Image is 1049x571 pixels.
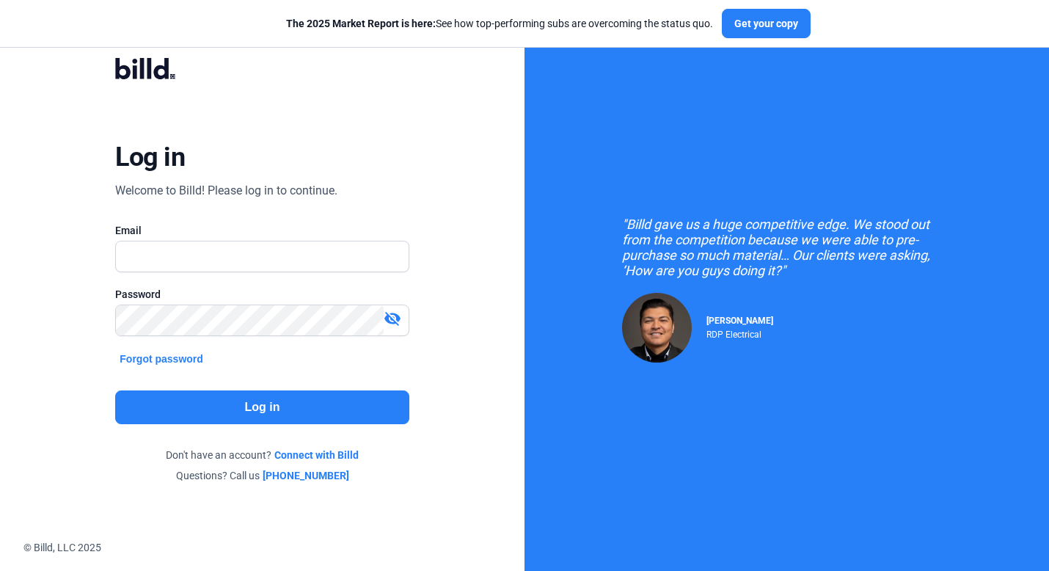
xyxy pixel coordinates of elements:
[115,182,337,200] div: Welcome to Billd! Please log in to continue.
[384,310,401,327] mat-icon: visibility_off
[115,351,208,367] button: Forgot password
[115,223,409,238] div: Email
[706,326,773,340] div: RDP Electrical
[115,448,409,462] div: Don't have an account?
[722,9,811,38] button: Get your copy
[706,316,773,326] span: [PERSON_NAME]
[622,293,692,363] img: Raul Pacheco
[263,468,349,483] a: [PHONE_NUMBER]
[115,287,409,302] div: Password
[115,468,409,483] div: Questions? Call us
[115,141,185,173] div: Log in
[286,16,713,31] div: See how top-performing subs are overcoming the status quo.
[622,217,952,278] div: "Billd gave us a huge competitive edge. We stood out from the competition because we were able to...
[115,390,409,424] button: Log in
[286,18,436,29] span: The 2025 Market Report is here:
[274,448,359,462] a: Connect with Billd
